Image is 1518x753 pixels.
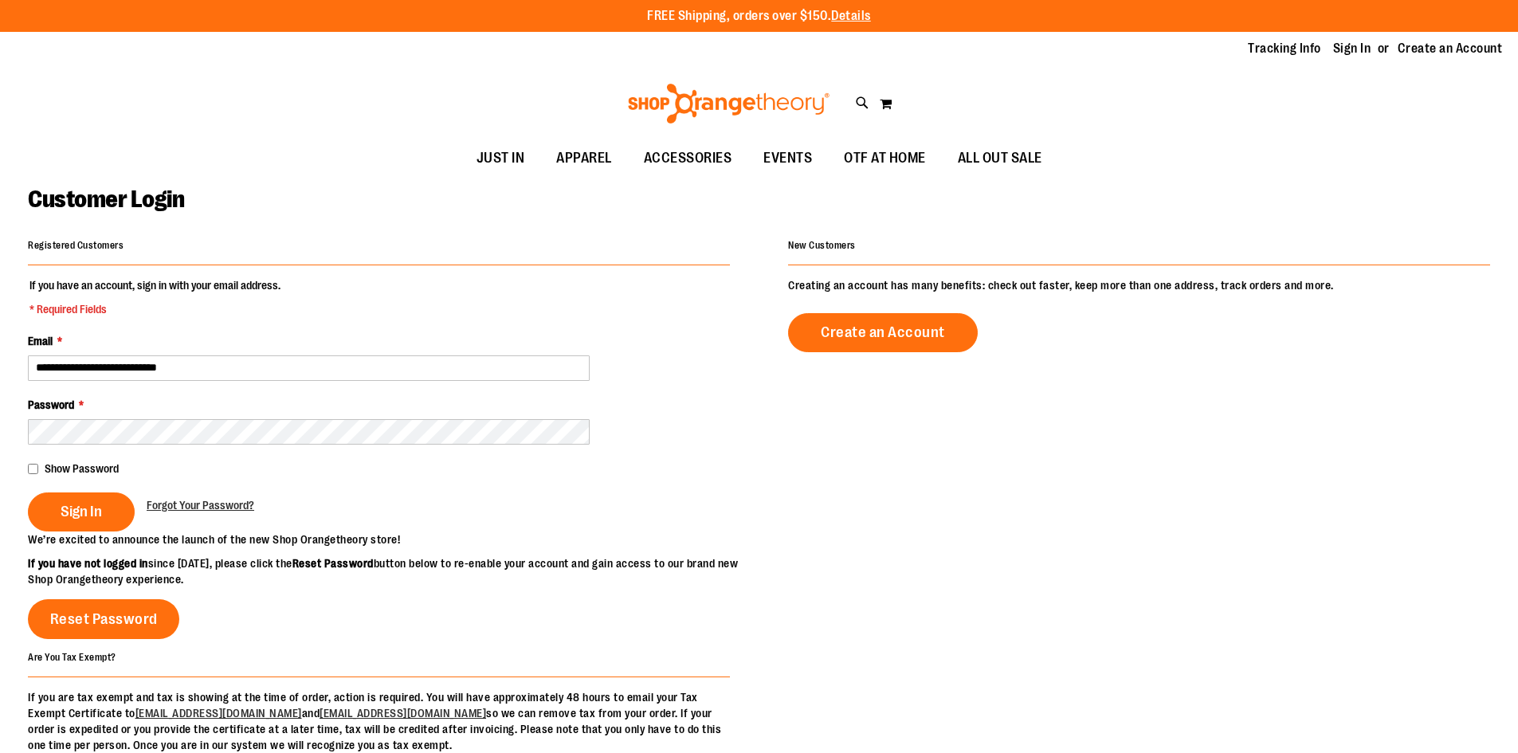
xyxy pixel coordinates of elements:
[477,140,525,176] span: JUST IN
[50,610,158,628] span: Reset Password
[28,240,124,251] strong: Registered Customers
[788,240,856,251] strong: New Customers
[821,324,945,341] span: Create an Account
[147,499,254,512] span: Forgot Your Password?
[844,140,926,176] span: OTF AT HOME
[28,689,730,753] p: If you are tax exempt and tax is showing at the time of order, action is required. You will have ...
[28,531,759,547] p: We’re excited to announce the launch of the new Shop Orangetheory store!
[788,277,1490,293] p: Creating an account has many benefits: check out faster, keep more than one address, track orders...
[626,84,832,124] img: Shop Orangetheory
[28,555,759,587] p: since [DATE], please click the button below to re-enable your account and gain access to our bran...
[28,599,179,639] a: Reset Password
[647,7,871,25] p: FREE Shipping, orders over $150.
[644,140,732,176] span: ACCESSORIES
[28,492,135,531] button: Sign In
[28,186,184,213] span: Customer Login
[61,503,102,520] span: Sign In
[28,277,282,317] legend: If you have an account, sign in with your email address.
[45,462,119,475] span: Show Password
[28,557,148,570] strong: If you have not logged in
[763,140,812,176] span: EVENTS
[29,301,280,317] span: * Required Fields
[135,707,302,720] a: [EMAIL_ADDRESS][DOMAIN_NAME]
[1248,40,1321,57] a: Tracking Info
[556,140,612,176] span: APPAREL
[831,9,871,23] a: Details
[958,140,1042,176] span: ALL OUT SALE
[28,335,53,347] span: Email
[788,313,978,352] a: Create an Account
[28,398,74,411] span: Password
[147,497,254,513] a: Forgot Your Password?
[320,707,486,720] a: [EMAIL_ADDRESS][DOMAIN_NAME]
[28,651,116,662] strong: Are You Tax Exempt?
[1333,40,1371,57] a: Sign In
[1398,40,1503,57] a: Create an Account
[292,557,374,570] strong: Reset Password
